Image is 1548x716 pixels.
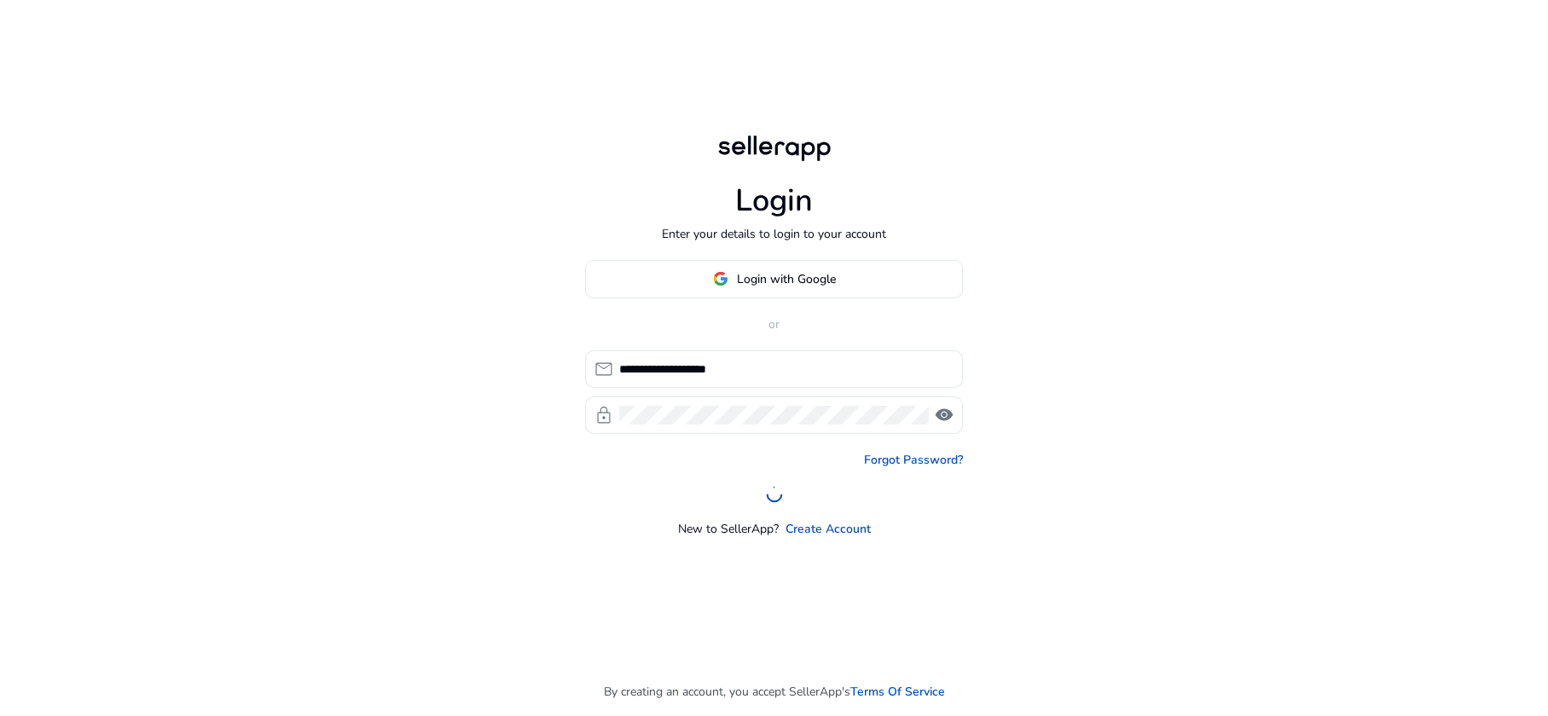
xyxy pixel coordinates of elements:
a: Terms Of Service [850,683,945,701]
p: Enter your details to login to your account [662,225,886,243]
p: or [585,315,963,333]
span: mail [594,359,614,379]
img: google-logo.svg [713,271,728,286]
span: lock [594,405,614,425]
span: visibility [934,405,954,425]
button: Login with Google [585,260,963,298]
span: Login with Google [737,270,836,288]
a: Forgot Password? [864,451,963,469]
p: New to SellerApp? [678,520,779,538]
a: Create Account [786,520,871,538]
h1: Login [735,182,813,219]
